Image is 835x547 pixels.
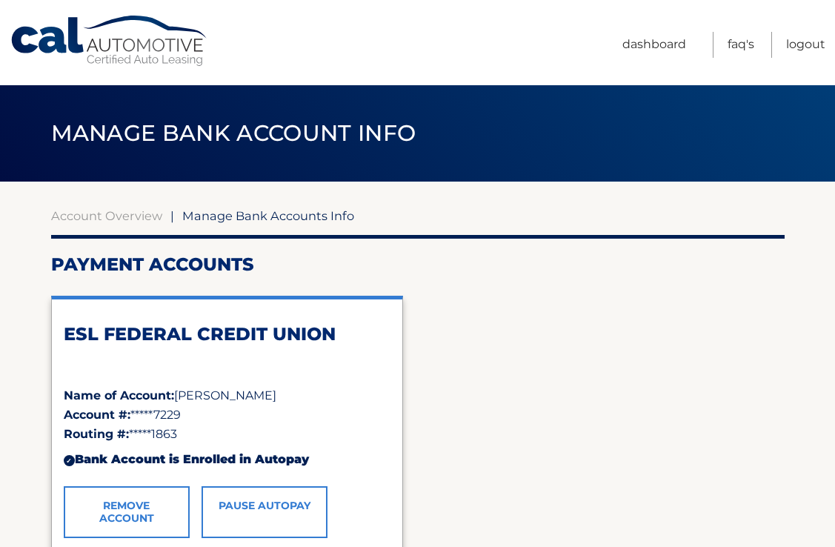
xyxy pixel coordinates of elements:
[51,253,785,276] h2: Payment Accounts
[64,427,129,441] strong: Routing #:
[64,323,390,345] h2: ESL FEDERAL CREDIT UNION
[64,408,130,422] strong: Account #:
[10,15,210,67] a: Cal Automotive
[728,32,754,58] a: FAQ's
[182,208,354,223] span: Manage Bank Accounts Info
[170,208,174,223] span: |
[174,388,276,402] span: [PERSON_NAME]
[64,444,390,475] div: Bank Account is Enrolled in Autopay
[51,208,162,223] a: Account Overview
[64,388,174,402] strong: Name of Account:
[51,119,416,147] span: Manage Bank Account Info
[622,32,686,58] a: Dashboard
[64,455,75,466] div: ✓
[202,486,327,538] a: Pause AutoPay
[64,486,190,538] a: Remove Account
[786,32,825,58] a: Logout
